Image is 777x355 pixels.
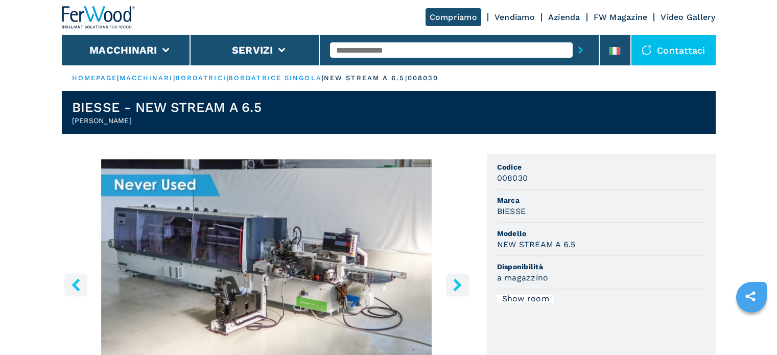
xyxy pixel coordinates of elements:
img: Ferwood [62,6,135,29]
span: Marca [497,195,705,205]
span: Disponibilità [497,262,705,272]
span: Modello [497,228,705,239]
h3: a magazzino [497,272,549,283]
p: new stream a 6.5 | [324,74,408,83]
button: left-button [64,273,87,296]
h3: NEW STREAM A 6.5 [497,239,576,250]
a: Compriamo [426,8,481,26]
div: Contattaci [631,35,716,65]
a: FW Magazine [594,12,648,22]
div: Show room [497,295,554,303]
a: HOMEPAGE [72,74,117,82]
h3: BIESSE [497,205,526,217]
a: Vendiamo [495,12,535,22]
h3: 008030 [497,172,528,184]
a: bordatrici [175,74,226,82]
button: Macchinari [89,44,157,56]
a: bordatrice singola [228,74,322,82]
button: Servizi [232,44,273,56]
p: 008030 [408,74,439,83]
img: Contattaci [642,45,652,55]
a: Video Gallery [661,12,715,22]
button: submit-button [573,38,588,62]
span: | [117,74,119,82]
iframe: Chat [734,309,769,347]
h1: BIESSE - NEW STREAM A 6.5 [72,99,262,115]
h2: [PERSON_NAME] [72,115,262,126]
a: Azienda [548,12,580,22]
button: right-button [446,273,469,296]
span: | [226,74,228,82]
a: sharethis [738,283,763,309]
span: Codice [497,162,705,172]
span: | [322,74,324,82]
a: macchinari [120,74,173,82]
span: | [173,74,175,82]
